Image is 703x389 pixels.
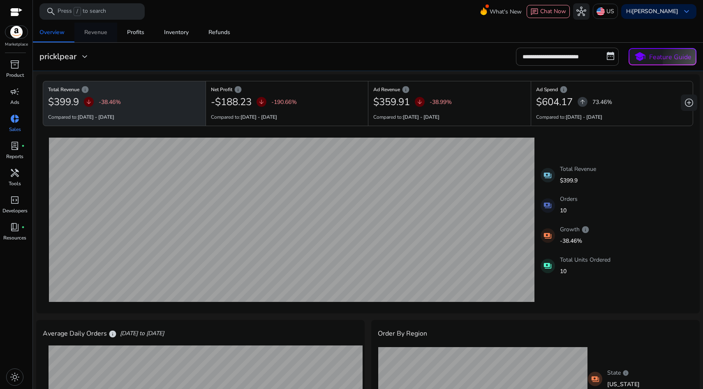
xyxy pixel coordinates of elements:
[10,372,20,382] span: light_mode
[681,94,697,111] button: add_circle
[378,330,427,338] h4: Order By Region
[48,113,114,121] p: Compared to:
[560,206,578,215] p: 10
[10,99,19,106] p: Ads
[86,99,92,105] span: arrow_downward
[684,98,694,108] span: add_circle
[9,180,21,187] p: Tools
[2,207,28,214] p: Developers
[560,85,568,94] span: info
[576,7,586,16] span: hub
[592,98,612,106] p: 73.46%
[560,225,590,234] p: Growth
[78,114,114,120] b: [DATE] - [DATE]
[607,380,640,389] p: [US_STATE]
[536,96,573,108] h2: $604.17
[84,30,107,35] div: Revenue
[120,329,164,338] span: [DATE] to [DATE]
[211,89,363,90] h6: Net Profit
[430,98,452,106] p: -38.99%
[373,89,526,90] h6: Ad Revenue
[579,99,586,105] span: arrow_upward
[5,26,28,38] img: amazon.svg
[541,259,555,273] mat-icon: payments
[632,7,678,15] b: [PERSON_NAME]
[240,114,277,120] b: [DATE] - [DATE]
[39,30,65,35] div: Overview
[541,198,555,213] mat-icon: payments
[573,3,590,20] button: hub
[234,85,242,94] span: info
[541,228,555,243] mat-icon: payments
[540,7,566,15] span: Chat Now
[211,113,277,121] p: Compared to:
[211,96,252,108] h2: -$188.23
[536,113,602,121] p: Compared to:
[10,114,20,124] span: donut_small
[6,153,23,160] p: Reports
[10,60,20,69] span: inventory_2
[490,5,522,19] span: What's New
[560,237,590,245] p: -38.46%
[43,330,117,338] h4: Average Daily Orders
[536,89,688,90] h6: Ad Spend
[3,234,26,242] p: Resources
[10,222,20,232] span: book_4
[629,48,696,65] button: schoolFeature Guide
[48,89,201,90] h6: Total Revenue
[527,5,570,18] button: chatChat Now
[74,7,81,16] span: /
[208,30,230,35] div: Refunds
[560,176,596,185] p: $399.9
[626,9,678,14] p: Hi
[10,141,20,151] span: lab_profile
[10,195,20,205] span: code_blocks
[607,368,640,377] p: State
[530,8,539,16] span: chat
[21,226,25,229] span: fiber_manual_record
[99,98,121,106] p: -38.46%
[566,114,602,120] b: [DATE] - [DATE]
[622,370,629,376] span: info
[21,144,25,147] span: fiber_manual_record
[109,330,117,338] span: info
[258,99,265,105] span: arrow_downward
[560,195,578,203] p: Orders
[9,126,21,133] p: Sales
[560,255,610,264] p: Total Units Ordered
[58,7,106,16] p: Press to search
[402,85,410,94] span: info
[541,168,555,182] mat-icon: payments
[597,7,605,16] img: us.svg
[39,52,76,62] h3: pricklpear
[606,4,614,18] p: US
[48,96,79,108] h2: $399.9
[127,30,144,35] div: Profits
[373,113,439,121] p: Compared to:
[634,51,646,63] span: school
[373,96,410,108] h2: $359.91
[164,30,189,35] div: Inventory
[10,87,20,97] span: campaign
[46,7,56,16] span: search
[581,226,590,234] span: info
[560,267,610,276] p: 10
[81,85,89,94] span: info
[80,52,90,62] span: expand_more
[6,71,24,79] p: Product
[649,52,691,62] p: Feature Guide
[403,114,439,120] b: [DATE] - [DATE]
[5,41,28,48] p: Marketplace
[271,98,297,106] p: -190.66%
[560,165,596,173] p: Total Revenue
[10,168,20,178] span: handyman
[588,372,602,386] mat-icon: payments
[416,99,423,105] span: arrow_downward
[682,7,691,16] span: keyboard_arrow_down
